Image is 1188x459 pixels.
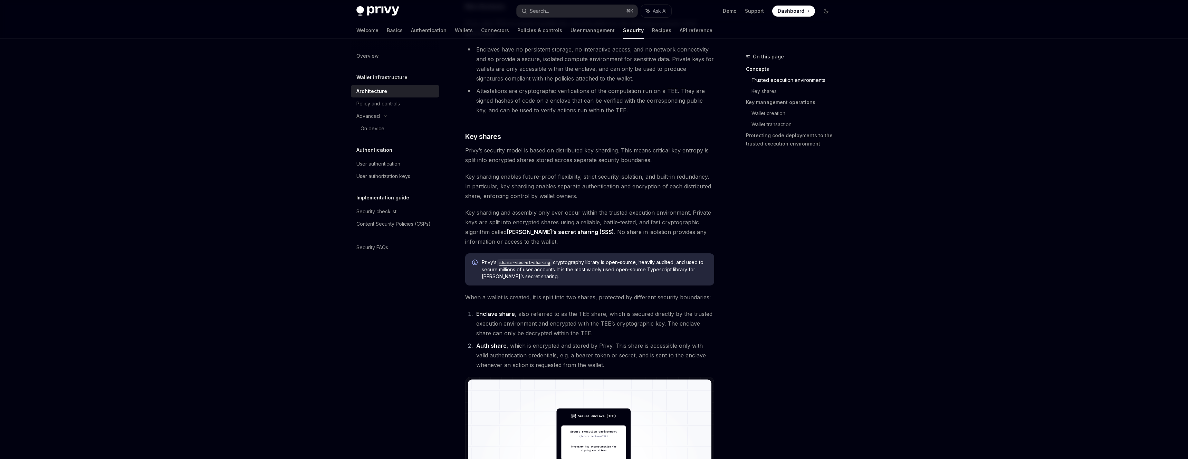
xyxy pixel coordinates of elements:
div: Search... [530,7,549,15]
code: shamir-secret-sharing [497,259,553,266]
a: Recipes [652,22,671,39]
div: User authentication [356,160,400,168]
a: User management [571,22,615,39]
span: Dashboard [778,8,804,15]
a: Wallet creation [751,108,837,119]
a: Policy and controls [351,97,439,110]
a: Protecting code deployments to the trusted execution environment [746,130,837,149]
li: Attestations are cryptographic verifications of the computation run on a TEE. They are signed has... [465,86,714,115]
a: Welcome [356,22,379,39]
a: Dashboard [772,6,815,17]
div: Architecture [356,87,387,95]
a: shamir-secret-sharing [497,259,553,265]
a: Trusted execution environments [751,75,837,86]
a: Authentication [411,22,447,39]
a: Security [623,22,644,39]
span: Key sharding enables future-proof flexibility, strict security isolation, and built-in redundancy... [465,172,714,201]
div: User authorization keys [356,172,410,180]
span: Privy’s cryptography library is open-source, heavily audited, and used to secure millions of user... [482,259,707,280]
h5: Implementation guide [356,194,409,202]
div: On device [361,124,384,133]
img: dark logo [356,6,399,16]
a: Demo [723,8,737,15]
a: Policies & controls [517,22,562,39]
a: Connectors [481,22,509,39]
span: When a wallet is created, it is split into two shares, protected by different security boundaries: [465,292,714,302]
strong: Enclave share [476,310,515,317]
button: Ask AI [641,5,671,17]
div: Security FAQs [356,243,388,252]
a: Wallets [455,22,473,39]
a: Overview [351,50,439,62]
a: User authorization keys [351,170,439,182]
a: Security FAQs [351,241,439,254]
span: Key shares [465,132,501,141]
a: User authentication [351,158,439,170]
h5: Authentication [356,146,392,154]
span: On this page [753,53,784,61]
span: ⌘ K [626,8,633,14]
span: Key sharding and assembly only ever occur within the trusted execution environment. Private keys ... [465,208,714,246]
div: Security checklist [356,207,396,216]
a: On device [351,122,439,135]
a: Content Security Policies (CSPs) [351,218,439,230]
h5: Wallet infrastructure [356,73,408,82]
li: , which is encrypted and stored by Privy. This share is accessible only with valid authentication... [474,341,714,370]
div: Overview [356,52,379,60]
button: Toggle dark mode [821,6,832,17]
svg: Info [472,260,479,266]
a: Key shares [751,86,837,97]
a: Concepts [746,64,837,75]
li: Enclaves have no persistent storage, no interactive access, and no network connectivity, and so p... [465,45,714,83]
a: [PERSON_NAME]’s secret sharing (SSS) [507,228,614,236]
button: Search...⌘K [517,5,638,17]
a: Key management operations [746,97,837,108]
a: Basics [387,22,403,39]
div: Policy and controls [356,100,400,108]
li: , also referred to as the TEE share, which is secured directly by the trusted execution environme... [474,309,714,338]
div: Advanced [356,112,380,120]
a: Support [745,8,764,15]
span: Privy’s security model is based on distributed key sharding. This means critical key entropy is s... [465,146,714,165]
a: Wallet transaction [751,119,837,130]
a: Security checklist [351,205,439,218]
a: API reference [680,22,712,39]
span: Ask AI [653,8,667,15]
a: Architecture [351,85,439,97]
strong: Auth share [476,342,507,349]
div: Content Security Policies (CSPs) [356,220,431,228]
